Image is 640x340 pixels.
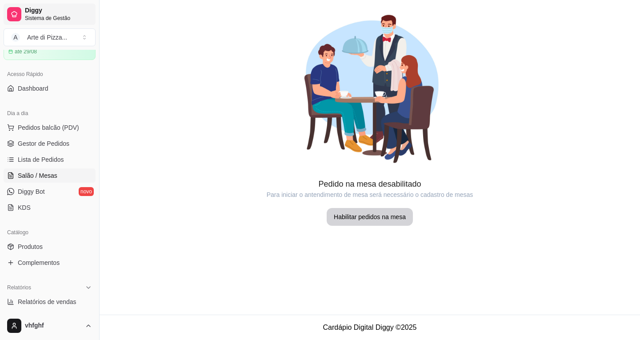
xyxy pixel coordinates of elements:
[4,240,96,254] a: Produtos
[18,139,69,148] span: Gestor de Pedidos
[18,297,76,306] span: Relatórios de vendas
[100,315,640,340] footer: Cardápio Digital Diggy © 2025
[4,106,96,120] div: Dia a dia
[4,168,96,183] a: Salão / Mesas
[27,33,67,42] div: Arte di Pizza ...
[11,33,20,42] span: A
[4,81,96,96] a: Dashboard
[4,184,96,199] a: Diggy Botnovo
[4,225,96,240] div: Catálogo
[4,200,96,215] a: KDS
[25,7,92,15] span: Diggy
[18,84,48,93] span: Dashboard
[25,322,81,330] span: vhfghf
[4,295,96,309] a: Relatórios de vendas
[4,315,96,336] button: vhfghf
[4,67,96,81] div: Acesso Rápido
[4,136,96,151] a: Gestor de Pedidos
[18,258,60,267] span: Complementos
[18,155,64,164] span: Lista de Pedidos
[18,171,57,180] span: Salão / Mesas
[7,284,31,291] span: Relatórios
[4,256,96,270] a: Complementos
[15,48,37,55] article: até 29/08
[18,123,79,132] span: Pedidos balcão (PDV)
[18,187,45,196] span: Diggy Bot
[4,28,96,46] button: Select a team
[4,120,96,135] button: Pedidos balcão (PDV)
[100,190,640,199] article: Para iniciar o antendimento de mesa será necessário o cadastro de mesas
[18,242,43,251] span: Produtos
[4,311,96,325] a: Relatório de clientes
[25,15,92,22] span: Sistema de Gestão
[4,152,96,167] a: Lista de Pedidos
[18,203,31,212] span: KDS
[4,4,96,25] a: DiggySistema de Gestão
[327,208,413,226] button: Habilitar pedidos na mesa
[100,178,640,190] article: Pedido na mesa desabilitado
